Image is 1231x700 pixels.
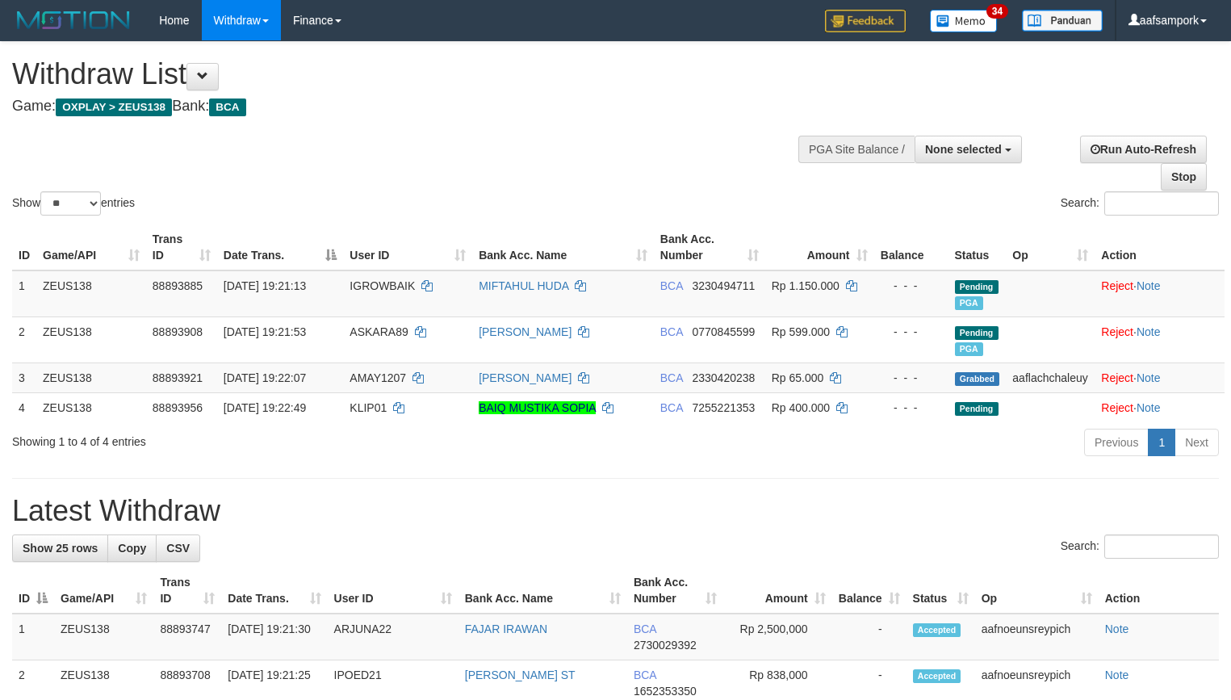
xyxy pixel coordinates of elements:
span: 88893908 [153,325,203,338]
span: Copy [118,542,146,555]
a: Run Auto-Refresh [1080,136,1207,163]
a: Note [1105,669,1129,681]
div: - - - [881,370,942,386]
span: Marked by aafnoeunsreypich [955,296,983,310]
span: Copy 1652353350 to clipboard [634,685,697,698]
th: Bank Acc. Name: activate to sort column ascending [458,568,627,614]
div: - - - [881,400,942,416]
select: Showentries [40,191,101,216]
span: 88893885 [153,279,203,292]
span: Grabbed [955,372,1000,386]
a: Previous [1084,429,1149,456]
span: BCA [660,279,683,292]
th: Status: activate to sort column ascending [907,568,975,614]
span: Rp 65.000 [772,371,824,384]
a: Reject [1101,325,1133,338]
span: 34 [986,4,1008,19]
td: · [1095,316,1225,363]
a: 1 [1148,429,1175,456]
a: CSV [156,534,200,562]
span: CSV [166,542,190,555]
th: Op: activate to sort column ascending [975,568,1099,614]
td: · [1095,363,1225,392]
a: [PERSON_NAME] ST [465,669,576,681]
a: Note [1137,401,1161,414]
th: ID [12,224,36,270]
a: MIFTAHUL HUDA [479,279,568,292]
img: Button%20Memo.svg [930,10,998,32]
span: Copy 2330420238 to clipboard [692,371,755,384]
a: Note [1137,325,1161,338]
td: 1 [12,270,36,317]
span: 88893956 [153,401,203,414]
th: Trans ID: activate to sort column ascending [146,224,217,270]
span: [DATE] 19:22:49 [224,401,306,414]
input: Search: [1104,191,1219,216]
td: · [1095,270,1225,317]
a: [PERSON_NAME] [479,371,572,384]
div: Showing 1 to 4 of 4 entries [12,427,500,450]
td: 88893747 [153,614,221,660]
th: Amount: activate to sort column ascending [723,568,831,614]
img: MOTION_logo.png [12,8,135,32]
span: [DATE] 19:22:07 [224,371,306,384]
th: Date Trans.: activate to sort column ascending [221,568,327,614]
td: [DATE] 19:21:30 [221,614,327,660]
td: ZEUS138 [36,316,146,363]
span: Rp 599.000 [772,325,830,338]
td: ZEUS138 [36,363,146,392]
button: None selected [915,136,1022,163]
a: FAJAR IRAWAN [465,622,547,635]
td: - [832,614,907,660]
span: Copy 3230494711 to clipboard [692,279,755,292]
th: Balance [874,224,948,270]
div: PGA Site Balance / [798,136,915,163]
span: OXPLAY > ZEUS138 [56,99,172,116]
div: - - - [881,324,942,340]
label: Show entries [12,191,135,216]
span: [DATE] 19:21:13 [224,279,306,292]
span: KLIP01 [350,401,387,414]
td: ZEUS138 [36,270,146,317]
th: ID: activate to sort column descending [12,568,54,614]
span: IGROWBAIK [350,279,415,292]
th: Bank Acc. Number: activate to sort column ascending [654,224,765,270]
td: aafnoeunsreypich [975,614,1099,660]
img: panduan.png [1022,10,1103,31]
a: BAIQ MUSTIKA SOPIA [479,401,596,414]
th: User ID: activate to sort column ascending [343,224,472,270]
span: Pending [955,280,999,294]
td: 3 [12,363,36,392]
a: Reject [1101,371,1133,384]
span: BCA [660,401,683,414]
th: Date Trans.: activate to sort column descending [217,224,344,270]
a: Note [1137,279,1161,292]
span: BCA [634,622,656,635]
td: 2 [12,316,36,363]
th: Balance: activate to sort column ascending [832,568,907,614]
span: BCA [660,371,683,384]
td: ZEUS138 [36,392,146,422]
span: Copy 0770845599 to clipboard [692,325,755,338]
a: Copy [107,534,157,562]
span: Pending [955,326,999,340]
td: ZEUS138 [54,614,153,660]
span: [DATE] 19:21:53 [224,325,306,338]
th: Bank Acc. Number: activate to sort column ascending [627,568,723,614]
a: Reject [1101,401,1133,414]
td: ARJUNA22 [328,614,458,660]
span: BCA [634,669,656,681]
th: Amount: activate to sort column ascending [765,224,874,270]
div: - - - [881,278,942,294]
span: Marked by aafnoeunsreypich [955,342,983,356]
th: Action [1099,568,1219,614]
th: Op: activate to sort column ascending [1006,224,1095,270]
h4: Game: Bank: [12,99,805,115]
th: Action [1095,224,1225,270]
th: Game/API: activate to sort column ascending [54,568,153,614]
a: Stop [1161,163,1207,191]
span: Copy 7255221353 to clipboard [692,401,755,414]
td: · [1095,392,1225,422]
span: Copy 2730029392 to clipboard [634,639,697,652]
th: Trans ID: activate to sort column ascending [153,568,221,614]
